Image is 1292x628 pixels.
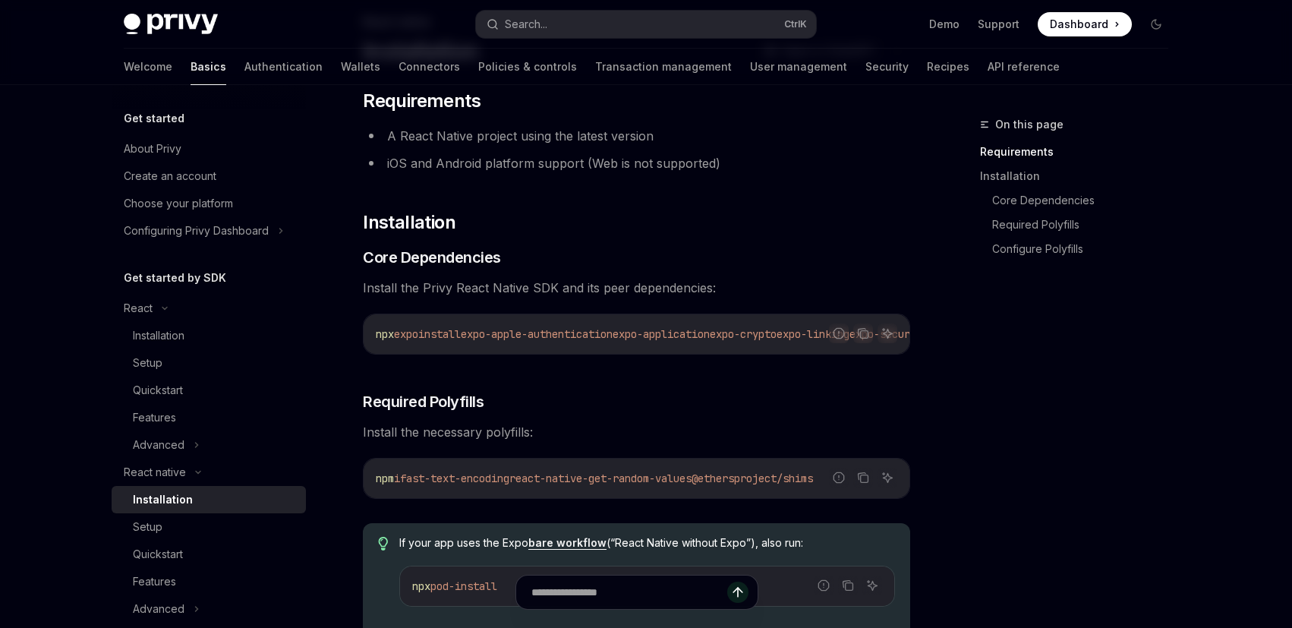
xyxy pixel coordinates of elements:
button: Ask AI [878,323,897,343]
div: Features [133,409,176,427]
div: Advanced [133,436,184,454]
button: Report incorrect code [829,323,849,343]
a: Authentication [244,49,323,85]
span: install [418,327,461,341]
button: Ask AI [878,468,897,488]
div: React [124,299,153,317]
div: Choose your platform [124,194,233,213]
span: @ethersproject/shims [692,472,813,485]
div: Installation [133,491,193,509]
span: expo [394,327,418,341]
a: Installation [980,164,1180,188]
span: Core Dependencies [363,247,501,268]
div: Installation [133,327,184,345]
span: expo-linking [777,327,849,341]
li: iOS and Android platform support (Web is not supported) [363,153,910,174]
a: Installation [112,486,306,513]
svg: Tip [378,537,389,551]
div: Configuring Privy Dashboard [124,222,269,240]
span: expo-crypto [710,327,777,341]
a: Wallets [341,49,380,85]
a: Quickstart [112,377,306,404]
button: Search...CtrlK [476,11,816,38]
span: Requirements [363,89,481,113]
a: User management [750,49,847,85]
a: Setup [112,349,306,377]
a: About Privy [112,135,306,163]
a: Welcome [124,49,172,85]
span: Dashboard [1050,17,1108,32]
div: Setup [133,518,162,536]
span: expo-apple-authentication [461,327,613,341]
a: Required Polyfills [992,213,1180,237]
a: Core Dependencies [992,188,1180,213]
span: On this page [995,115,1064,134]
a: Quickstart [112,541,306,568]
a: Installation [112,322,306,349]
button: Report incorrect code [829,468,849,488]
span: expo-secure-store [849,327,953,341]
a: Basics [191,49,226,85]
div: Create an account [124,167,216,185]
div: Features [133,573,176,591]
button: Send message [727,582,748,603]
a: Requirements [980,140,1180,164]
span: Install the necessary polyfills: [363,421,910,443]
div: Quickstart [133,381,183,399]
a: Policies & controls [478,49,577,85]
a: Security [865,49,909,85]
a: Transaction management [595,49,732,85]
a: Configure Polyfills [992,237,1180,261]
a: Recipes [927,49,969,85]
button: Copy the contents from the code block [853,468,873,488]
span: i [394,472,400,485]
div: Setup [133,354,162,372]
h5: Get started [124,109,184,128]
span: npx [376,327,394,341]
a: Connectors [399,49,460,85]
a: Features [112,568,306,595]
a: Features [112,404,306,431]
div: Quickstart [133,545,183,563]
h5: Get started by SDK [124,269,226,287]
span: npm [376,472,394,485]
span: Install the Privy React Native SDK and its peer dependencies: [363,277,910,298]
li: A React Native project using the latest version [363,125,910,147]
a: Dashboard [1038,12,1132,36]
div: React native [124,463,186,481]
a: Choose your platform [112,190,306,217]
span: Ctrl K [784,18,807,30]
img: dark logo [124,14,218,35]
a: API reference [988,49,1060,85]
div: Search... [505,15,547,33]
a: Demo [929,17,960,32]
button: Copy the contents from the code block [853,323,873,343]
span: fast-text-encoding [400,472,509,485]
a: Setup [112,513,306,541]
button: Toggle dark mode [1144,12,1168,36]
div: Advanced [133,600,184,618]
span: Installation [363,210,455,235]
a: Create an account [112,163,306,190]
span: react-native-get-random-values [509,472,692,485]
a: bare workflow [528,536,607,550]
div: About Privy [124,140,181,158]
span: Required Polyfills [363,391,484,412]
span: If your app uses the Expo (“React Native without Expo”), also run: [399,535,895,551]
a: Support [978,17,1019,32]
span: expo-application [613,327,710,341]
